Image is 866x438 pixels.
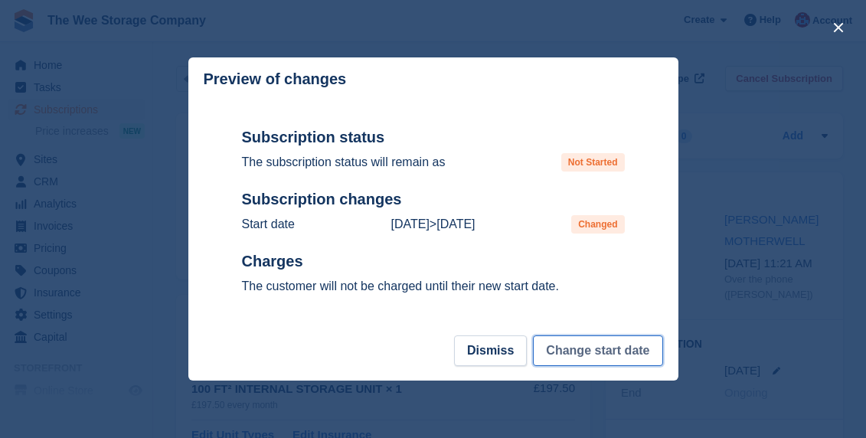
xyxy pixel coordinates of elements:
span: Not Started [561,153,625,172]
h2: Subscription status [242,128,625,147]
h2: Subscription changes [242,190,625,209]
time: 2025-08-28 23:00:00 UTC [436,217,475,230]
time: 2025-09-05 00:00:00 UTC [391,217,429,230]
p: Start date [242,215,295,234]
span: Changed [571,215,624,234]
h2: Charges [242,252,625,271]
button: Dismiss [454,335,527,366]
button: close [826,15,851,40]
p: The customer will not be charged until their new start date. [242,277,625,296]
p: > [391,215,475,234]
button: Change start date [533,335,662,366]
p: Preview of changes [204,70,347,88]
p: The subscription status will remain as [242,153,446,172]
